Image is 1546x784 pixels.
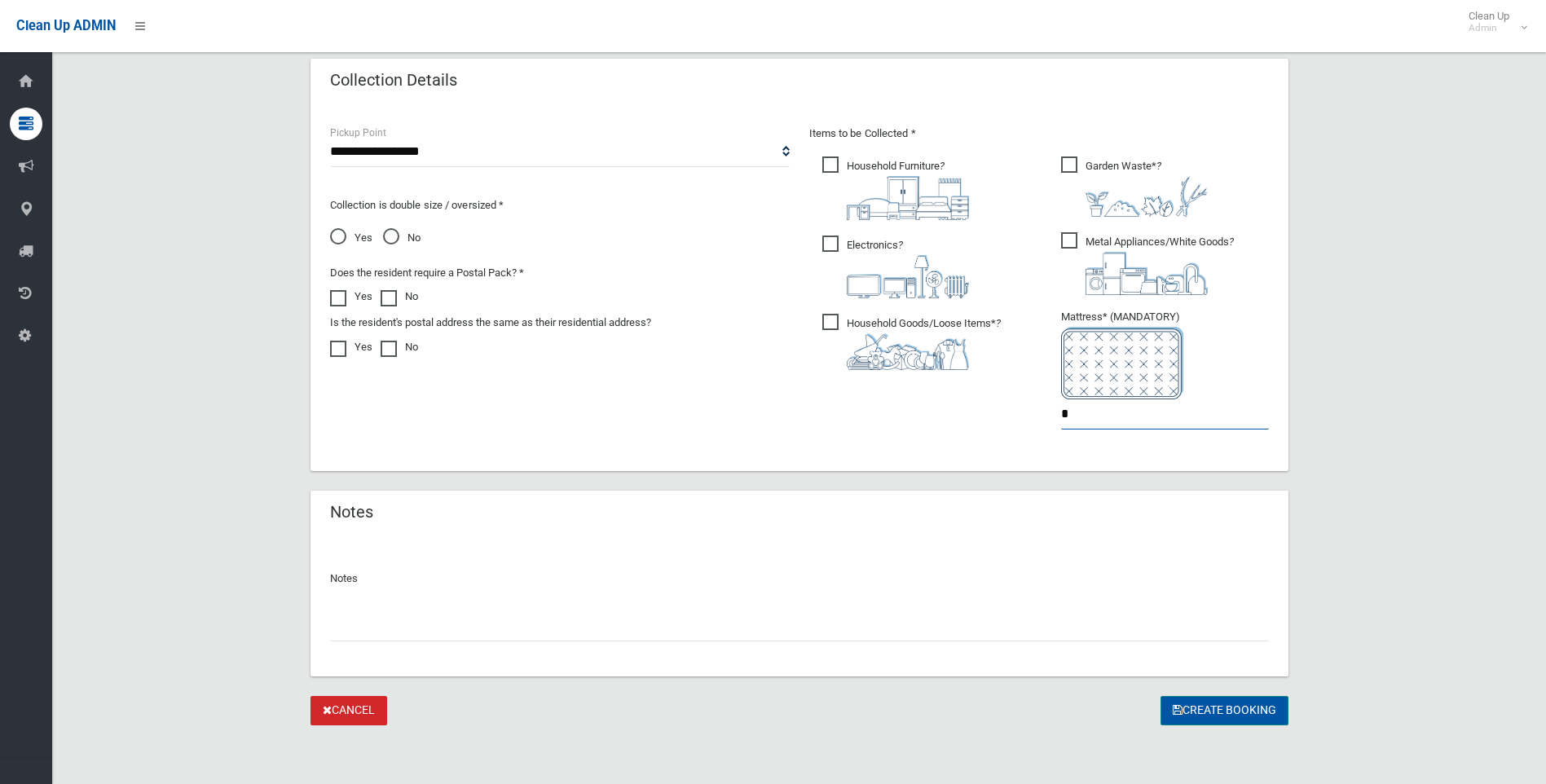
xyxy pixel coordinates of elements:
[847,333,969,370] img: b13cc3517677393f34c0a387616ef184.png
[1086,176,1208,217] img: 4fd8a5c772b2c999c83690221e5242e0.png
[1086,160,1208,217] i: ?
[330,228,372,248] span: Yes
[822,314,1001,370] span: Household Goods/Loose Items*
[809,124,1269,143] p: Items to be Collected *
[1086,252,1208,295] img: 36c1b0289cb1767239cdd3de9e694f19.png
[847,239,969,298] i: ?
[1161,696,1288,726] button: Create Booking
[330,196,790,215] p: Collection is double size / oversized *
[847,317,1001,370] i: ?
[847,255,969,298] img: 394712a680b73dbc3d2a6a3a7ffe5a07.png
[330,263,524,283] label: Does the resident require a Postal Pack? *
[383,228,421,248] span: No
[381,337,418,357] label: No
[330,569,1269,588] p: Notes
[847,160,969,220] i: ?
[381,287,418,306] label: No
[16,18,116,33] span: Clean Up ADMIN
[822,156,969,220] span: Household Furniture
[822,236,969,298] span: Electronics
[330,337,372,357] label: Yes
[330,287,372,306] label: Yes
[1460,10,1526,34] span: Clean Up
[1061,232,1234,295] span: Metal Appliances/White Goods
[311,496,393,528] header: Notes
[311,64,477,96] header: Collection Details
[1061,327,1183,399] img: e7408bece873d2c1783593a074e5cb2f.png
[1086,236,1234,295] i: ?
[1061,156,1208,217] span: Garden Waste*
[311,696,387,726] a: Cancel
[1061,311,1269,399] span: Mattress* (MANDATORY)
[847,176,969,220] img: aa9efdbe659d29b613fca23ba79d85cb.png
[330,313,651,333] label: Is the resident's postal address the same as their residential address?
[1469,22,1509,34] small: Admin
